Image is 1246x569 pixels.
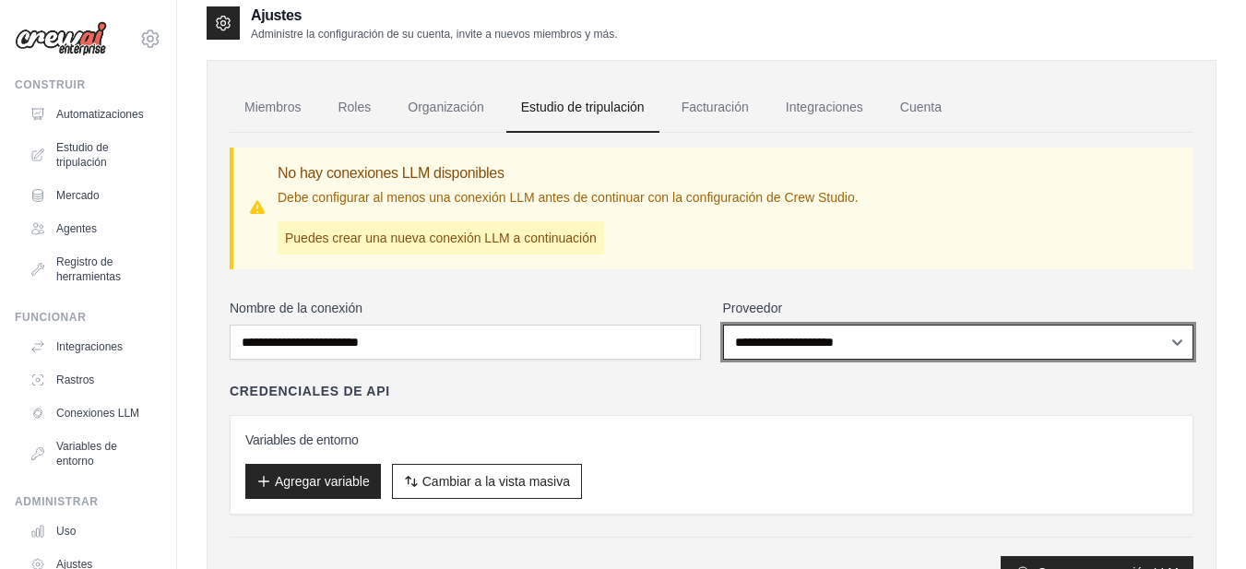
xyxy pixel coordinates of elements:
[885,83,956,133] a: Cuenta
[682,100,749,114] font: Facturación
[230,384,390,398] font: Credenciales de API
[22,398,161,428] a: Conexiones LLM
[56,141,109,169] font: Estudio de tripulación
[245,464,381,499] button: Agregar variable
[22,214,161,243] a: Agentes
[22,247,161,291] a: Registro de herramientas
[22,432,161,476] a: Variables de entorno
[56,440,117,468] font: Variables de entorno
[230,83,315,133] a: Miembros
[22,133,161,177] a: Estudio de tripulación
[1154,480,1246,569] iframe: Widget de chat
[56,525,76,538] font: Uso
[251,28,618,41] font: Administre la configuración de su cuenta, invite a nuevos miembros y más.
[56,340,123,353] font: Integraciones
[422,474,570,489] font: Cambiar a la vista masiva
[56,222,97,235] font: Agentes
[15,21,107,56] img: Logo
[22,332,161,362] a: Integraciones
[56,189,100,202] font: Mercado
[15,78,86,91] font: Construir
[251,7,302,23] font: Ajustes
[56,255,121,283] font: Registro de herramientas
[275,474,370,489] font: Agregar variable
[408,100,484,114] font: Organización
[278,190,859,205] font: Debe configurar al menos una conexión LLM antes de continuar con la configuración de Crew Studio.
[56,373,94,386] font: Rastros
[771,83,878,133] a: Integraciones
[22,365,161,395] a: Rastros
[667,83,764,133] a: Facturación
[230,301,362,315] font: Nombre de la conexión
[244,100,301,114] font: Miembros
[15,311,86,324] font: Funcionar
[392,464,582,499] button: Cambiar a la vista masiva
[22,181,161,210] a: Mercado
[723,301,783,315] font: Proveedor
[521,100,645,114] font: Estudio de tripulación
[22,516,161,546] a: Uso
[338,100,371,114] font: Roles
[56,108,144,121] font: Automatizaciones
[15,495,99,508] font: Administrar
[22,100,161,129] a: Automatizaciones
[278,165,504,181] font: No hay conexiones LLM disponibles
[56,407,139,420] font: Conexiones LLM
[900,100,942,114] font: Cuenta
[245,433,359,447] font: Variables de entorno
[506,83,659,133] a: Estudio de tripulación
[393,83,499,133] a: Organización
[323,83,386,133] a: Roles
[786,100,863,114] font: Integraciones
[285,231,597,245] font: Puedes crear una nueva conexión LLM a continuación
